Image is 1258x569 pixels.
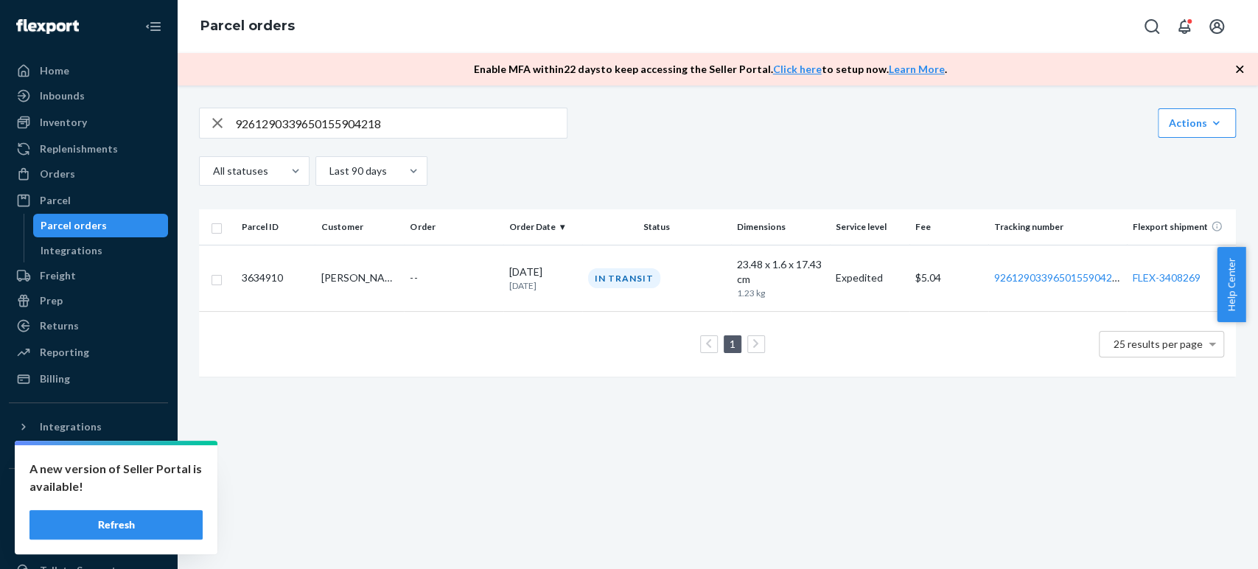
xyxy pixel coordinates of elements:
button: Refresh [29,510,203,540]
button: Actions [1158,108,1236,138]
p: [DATE] [509,279,576,292]
button: Help Center [1217,247,1245,322]
a: Parcel [9,189,168,212]
div: -- [410,270,497,285]
a: Add Integration [9,444,168,462]
div: Parcel orders [41,218,107,233]
input: Last 90 days [328,164,329,178]
a: Settings [9,534,168,557]
p: $ 5.04 [915,270,982,285]
span: 25 results per page [1114,338,1203,350]
p: [DATE] [509,265,576,279]
p: 1.23 kg [737,287,789,299]
a: Freight [9,264,168,287]
div: In Transit [588,268,660,288]
a: Parcel orders [33,214,169,237]
img: Flexport logo [16,19,79,34]
button: Open Search Box [1137,12,1167,41]
a: Prep [9,289,168,313]
p: 3634910 [242,270,309,285]
div: Prep [40,293,63,308]
th: Flexport shipment [1127,209,1236,245]
th: Dimensions [731,209,830,245]
a: Inventory [9,111,168,134]
a: Inbounds [9,84,168,108]
th: Tracking number [988,209,1127,245]
th: Customer [315,209,404,245]
a: FLEX-3408269 [1133,271,1201,284]
input: All statuses [212,164,213,178]
div: Integrations [40,419,102,434]
div: Actions [1169,116,1225,130]
th: Order Date [503,209,582,245]
p: Enable MFA within 22 days to keep accessing the Seller Portal. to setup now. . [474,62,947,77]
input: Search parcels [235,108,567,138]
button: Close Navigation [139,12,168,41]
a: Home [9,59,168,83]
a: Click here [773,63,822,75]
div: Home [40,63,69,78]
p: A new version of Seller Portal is available! [29,460,203,495]
button: Open account menu [1202,12,1231,41]
th: Fee [909,209,988,245]
a: Orders [9,162,168,186]
div: Billing [40,371,70,386]
button: Fast Tags [9,481,168,504]
div: Orders [40,167,75,181]
a: Page 1 is your current page [727,338,738,350]
div: Integrations [41,243,102,258]
a: Integrations [33,239,169,262]
a: Reporting [9,341,168,364]
th: Order [404,209,503,245]
div: Inventory [40,115,87,130]
div: Parcel [40,193,71,208]
button: Integrations [9,415,168,439]
div: Freight [40,268,76,283]
th: Service level [830,209,909,245]
a: Learn More [889,63,945,75]
th: Parcel ID [236,209,315,245]
a: Add Fast Tag [9,510,168,528]
div: [PERSON_NAME] [321,270,398,285]
div: Returns [40,318,79,333]
a: Returns [9,314,168,338]
p: Expedited [836,270,903,285]
a: Billing [9,367,168,391]
th: Status [582,209,731,245]
div: Reporting [40,345,89,360]
ol: breadcrumbs [189,5,307,48]
div: Replenishments [40,142,118,156]
a: Replenishments [9,137,168,161]
button: Open notifications [1170,12,1199,41]
a: Parcel orders [200,18,295,34]
div: Inbounds [40,88,85,103]
div: 23.48 x 1.6 x 17.43 cm [737,257,824,287]
a: 9261290339650155904218 [994,271,1124,284]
